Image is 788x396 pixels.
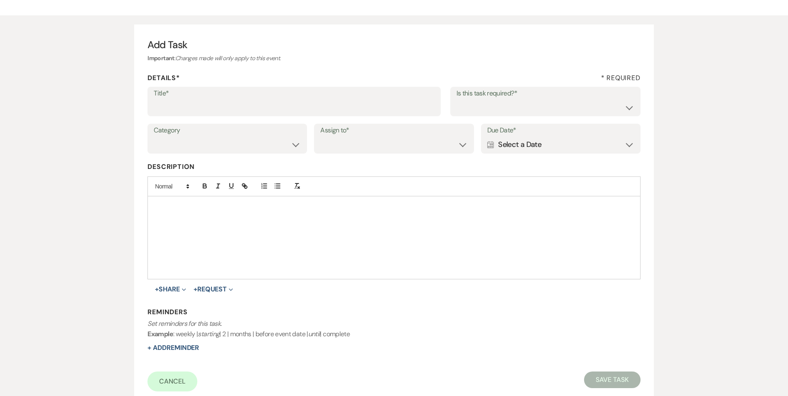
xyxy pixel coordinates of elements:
[584,372,640,388] button: Save Task
[175,54,280,62] i: Changes made will only apply to this event.
[147,345,199,351] button: + AddReminder
[147,54,640,63] h6: :
[147,161,640,173] label: Description
[147,318,640,340] p: : weekly | | 2 | months | before event date | | complete
[308,330,320,338] i: until
[154,125,301,137] label: Category
[147,319,221,328] i: Set reminders for this task.
[154,88,435,100] label: Title*
[198,330,219,338] i: starting
[194,286,197,293] span: +
[147,54,174,62] b: Important
[147,330,173,338] b: Example
[487,125,634,137] label: Due Date*
[601,73,641,83] h4: * Required
[320,125,467,137] label: Assign to*
[194,286,233,293] button: Request
[155,286,186,293] button: Share
[487,137,634,153] div: Select a Date
[147,308,640,317] h3: Reminders
[147,73,179,82] b: Details*
[147,38,640,52] h3: Add Task
[147,372,197,391] a: Cancel
[155,286,159,293] span: +
[457,88,634,100] label: Is this task required?*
